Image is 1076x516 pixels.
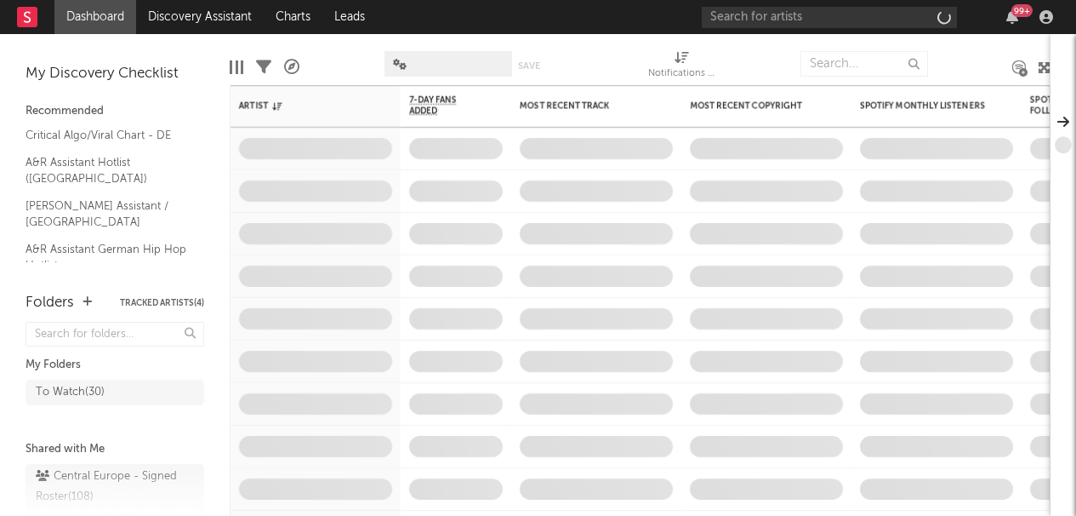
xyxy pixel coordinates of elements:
div: Artist [239,100,367,111]
a: Critical Algo/Viral Chart - DE [26,126,187,145]
button: Save [518,61,540,71]
div: Filters [256,43,271,92]
a: A&R Assistant Hotlist ([GEOGRAPHIC_DATA]) [26,153,187,188]
a: [PERSON_NAME] Assistant / [GEOGRAPHIC_DATA] [26,197,187,232]
a: To Watch(30) [26,380,204,405]
div: Spotify Monthly Listeners [860,100,988,111]
div: Edit Columns [230,43,243,92]
a: A&R Assistant German Hip Hop Hotlist [26,240,187,275]
div: My Discovery Checklist [26,64,204,84]
div: To Watch ( 30 ) [36,382,105,403]
div: My Folders [26,355,204,376]
div: 99 + [1011,4,1033,17]
div: Notifications (Artist) [648,64,716,84]
div: Central Europe - Signed Roster ( 108 ) [36,467,190,507]
div: Most Recent Track [520,100,647,111]
input: Search... [800,51,928,77]
button: 99+ [1006,10,1018,24]
div: Shared with Me [26,439,204,460]
div: A&R Pipeline [284,43,299,92]
div: Most Recent Copyright [690,100,817,111]
input: Search for folders... [26,322,204,347]
div: Folders [26,293,74,313]
button: Tracked Artists(4) [120,299,204,307]
div: Recommended [26,101,204,122]
div: Notifications (Artist) [648,43,716,92]
input: Search for artists [702,7,957,28]
span: 7-Day Fans Added [409,95,477,116]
